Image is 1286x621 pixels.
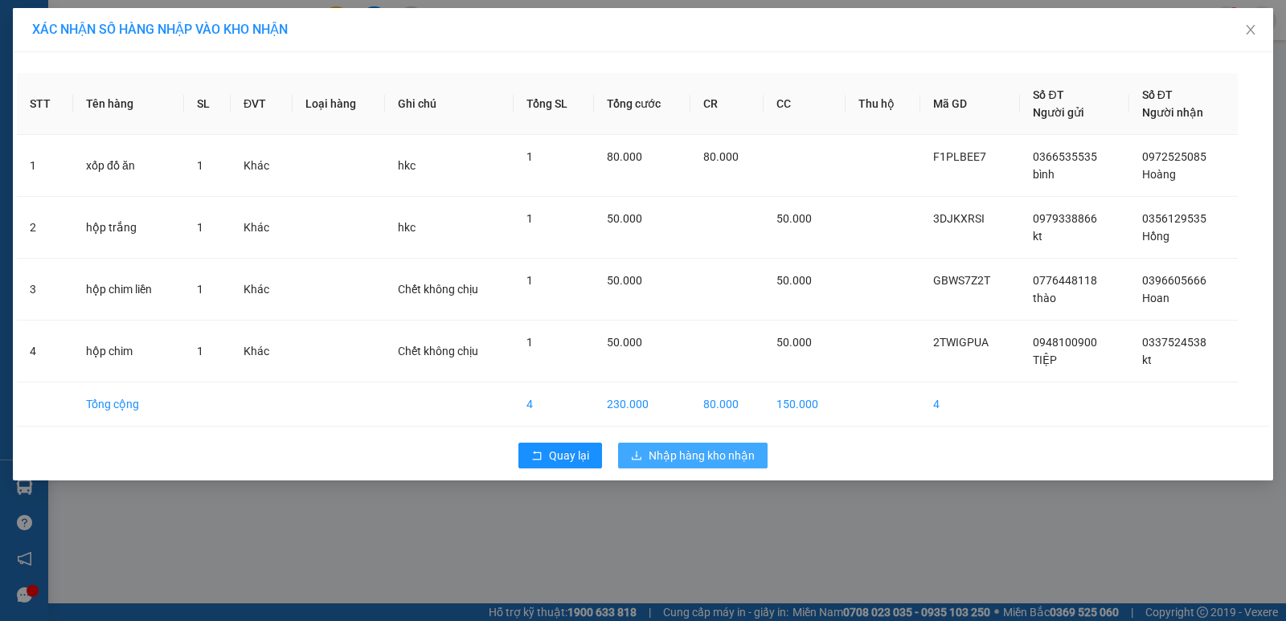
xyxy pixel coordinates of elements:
[1142,150,1206,163] span: 0972525085
[32,22,288,37] span: XÁC NHẬN SỐ HÀNG NHẬP VÀO KHO NHẬN
[607,274,642,287] span: 50.000
[920,382,1020,427] td: 4
[1142,168,1176,181] span: Hoàng
[1142,106,1203,119] span: Người nhận
[73,73,184,135] th: Tên hàng
[1142,336,1206,349] span: 0337524538
[1228,8,1273,53] button: Close
[526,150,533,163] span: 1
[776,274,812,287] span: 50.000
[690,382,764,427] td: 80.000
[1142,292,1169,304] span: Hoan
[514,73,594,135] th: Tổng SL
[1033,88,1063,101] span: Số ĐT
[933,150,986,163] span: F1PLBEE7
[398,345,478,357] span: Chết không chịu
[197,345,203,357] span: 1
[1142,212,1206,225] span: 0356129535
[703,150,739,163] span: 80.000
[594,73,690,135] th: Tổng cước
[73,382,184,427] td: Tổng cộng
[607,336,642,349] span: 50.000
[197,283,203,296] span: 1
[594,382,690,427] td: 230.000
[398,283,478,296] span: Chết không chịu
[231,321,293,382] td: Khác
[1033,230,1042,243] span: kt
[1033,168,1055,181] span: bình
[1033,106,1084,119] span: Người gửi
[184,73,231,135] th: SL
[1033,353,1057,366] span: TIỆP
[73,135,184,197] td: xốp đồ ăn
[764,73,846,135] th: CC
[1033,292,1056,304] span: thào
[17,259,73,321] td: 3
[17,135,73,197] td: 1
[1244,23,1257,36] span: close
[231,73,293,135] th: ĐVT
[398,159,416,172] span: hkc
[618,443,768,468] button: downloadNhập hàng kho nhận
[1142,274,1206,287] span: 0396605666
[1142,353,1152,366] span: kt
[514,382,594,427] td: 4
[846,73,920,135] th: Thu hộ
[531,450,543,463] span: rollback
[17,73,73,135] th: STT
[649,447,755,464] span: Nhập hàng kho nhận
[197,221,203,234] span: 1
[385,73,514,135] th: Ghi chú
[764,382,846,427] td: 150.000
[526,212,533,225] span: 1
[1142,88,1173,101] span: Số ĐT
[607,212,642,225] span: 50.000
[690,73,764,135] th: CR
[631,450,642,463] span: download
[933,336,989,349] span: 2TWIGPUA
[933,212,985,225] span: 3DJKXRSI
[920,73,1020,135] th: Mã GD
[231,135,293,197] td: Khác
[607,150,642,163] span: 80.000
[1033,336,1097,349] span: 0948100900
[231,197,293,259] td: Khác
[933,274,990,287] span: GBWS7Z2T
[1033,150,1097,163] span: 0366535535
[73,259,184,321] td: hộp chim liền
[17,197,73,259] td: 2
[73,197,184,259] td: hộp trắng
[518,443,602,468] button: rollbackQuay lại
[197,159,203,172] span: 1
[1033,212,1097,225] span: 0979338866
[398,221,416,234] span: hkc
[73,321,184,382] td: hộp chim
[17,321,73,382] td: 4
[1033,274,1097,287] span: 0776448118
[526,274,533,287] span: 1
[293,73,385,135] th: Loại hàng
[776,212,812,225] span: 50.000
[549,447,589,464] span: Quay lại
[526,336,533,349] span: 1
[776,336,812,349] span: 50.000
[1142,230,1169,243] span: Hồng
[231,259,293,321] td: Khác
